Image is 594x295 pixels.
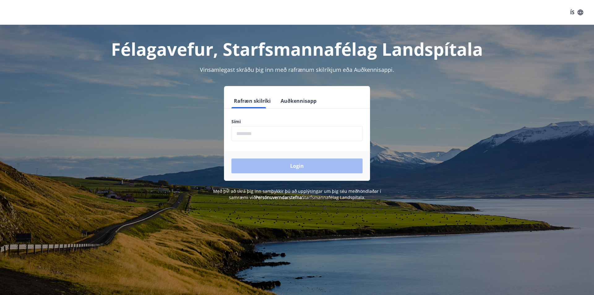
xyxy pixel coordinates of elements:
a: Persónuverndarstefna [256,194,302,200]
button: Auðkennisapp [278,93,319,108]
button: ÍS [567,7,587,18]
span: Með því að skrá þig inn samþykkir þú að upplýsingar um þig séu meðhöndlaðar í samræmi við Starfsm... [213,188,381,200]
span: Vinsamlegast skráðu þig inn með rafrænum skilríkjum eða Auðkennisappi. [200,66,394,73]
h1: Félagavefur, Starfsmannafélag Landspítala [82,37,512,61]
label: Sími [231,119,363,125]
button: Rafræn skilríki [231,93,273,108]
